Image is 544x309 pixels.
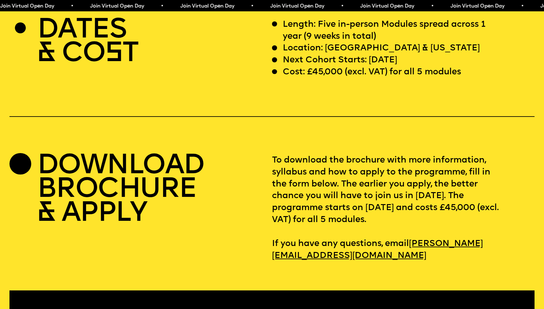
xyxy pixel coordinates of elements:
h2: DOWNLOAD BROCHURE & APPLY [37,155,204,226]
p: To download the brochure with more information, syllabus and how to apply to the programme, fill ... [272,155,535,262]
span: S [105,40,122,68]
span: • [521,4,524,9]
span: • [251,4,254,9]
h2: DATES & CO T [37,19,139,66]
span: • [431,4,434,9]
a: [PERSON_NAME][EMAIL_ADDRESS][DOMAIN_NAME] [272,236,483,264]
p: Cost: £45,000 (excl. VAT) for all 5 modules [283,66,461,78]
p: Next Cohort Starts: [DATE] [283,54,397,66]
p: Length: Five in-person Modules spread across 1 year (9 weeks in total) [283,19,502,43]
span: • [71,4,74,9]
span: • [161,4,163,9]
span: • [341,4,344,9]
p: Location: [GEOGRAPHIC_DATA] & [US_STATE] [283,43,480,54]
